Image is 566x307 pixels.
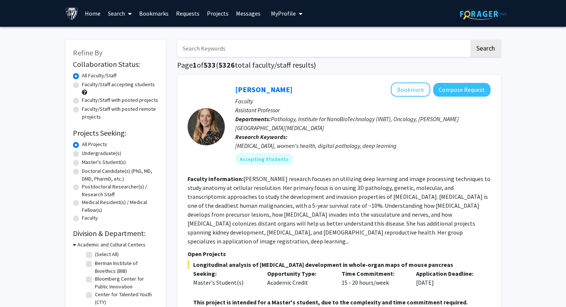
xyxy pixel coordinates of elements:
img: Johns Hopkins University Logo [65,7,79,20]
iframe: Chat [6,274,32,301]
p: Faculty [235,97,490,106]
div: [MEDICAL_DATA], women's health, digital pathology, deep learning [235,141,490,150]
a: [PERSON_NAME] [235,85,292,94]
h3: Academic and Cultural Centers [77,241,146,249]
p: Assistant Professor [235,106,490,114]
h2: Collaboration Status: [73,60,159,69]
span: 1 [193,60,197,70]
div: Academic Credit [262,269,336,287]
a: Bookmarks [135,0,172,26]
span: Pathology, Institute for NanoBioTechnology (INBT), Oncology, [PERSON_NAME][GEOGRAPHIC_DATA][MEDIC... [235,115,459,132]
fg-read-more: [PERSON_NAME] research focuses on utilizing deep learning and image processing techniques to stud... [188,175,490,245]
mat-chip: Accepting Students [235,153,293,165]
b: Faculty Information: [188,175,243,182]
h2: Projects Seeking: [73,129,159,138]
button: Search [470,40,501,57]
span: My Profile [271,10,296,17]
h2: Division & Department: [73,229,159,238]
label: Berman Institute of Bioethics (BIB) [95,259,157,275]
label: Center for Talented Youth (CTY) [95,291,157,306]
a: Search [104,0,135,26]
label: (Select All) [95,251,119,258]
span: Longitudinal analysis of [MEDICAL_DATA] development in whole-organ maps of mouse pancreas [188,260,490,269]
span: 533 [204,60,216,70]
p: Seeking: [193,269,256,278]
strong: This project is intended for a Master's student, due to the complexity and time commitment required. [193,298,468,306]
div: Master's Student(s) [193,278,256,287]
button: Compose Request to Ashley Kiemen [433,83,490,97]
a: Home [81,0,104,26]
p: Opportunity Type: [267,269,330,278]
span: 5326 [218,60,235,70]
label: Faculty/Staff accepting students [82,81,155,88]
h1: Page of ( total faculty/staff results) [177,61,501,70]
input: Search Keywords [177,40,469,57]
p: Open Projects [188,249,490,258]
p: Application Deadline: [416,269,479,278]
b: Research Keywords: [235,133,288,140]
p: Time Commitment: [342,269,405,278]
label: Undergraduate(s) [82,149,121,157]
span: Refine By [73,48,102,57]
label: Doctoral Candidate(s) (PhD, MD, DMD, PharmD, etc.) [82,167,159,183]
a: Requests [172,0,203,26]
label: Medical Resident(s) / Medical Fellow(s) [82,198,159,214]
div: [DATE] [410,269,485,287]
img: ForagerOne Logo [460,8,506,20]
label: Faculty/Staff with posted remote projects [82,105,159,121]
label: All Projects [82,140,107,148]
button: Add Ashley Kiemen to Bookmarks [391,83,430,97]
a: Projects [203,0,232,26]
label: All Faculty/Staff [82,72,116,80]
label: Faculty [82,214,98,222]
b: Departments: [235,115,271,123]
div: 15 - 20 hours/week [336,269,410,287]
label: Postdoctoral Researcher(s) / Research Staff [82,183,159,198]
label: Bloomberg Center for Public Innovation [95,275,157,291]
label: Master's Student(s) [82,158,126,166]
a: Messages [232,0,264,26]
label: Faculty/Staff with posted projects [82,96,158,104]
